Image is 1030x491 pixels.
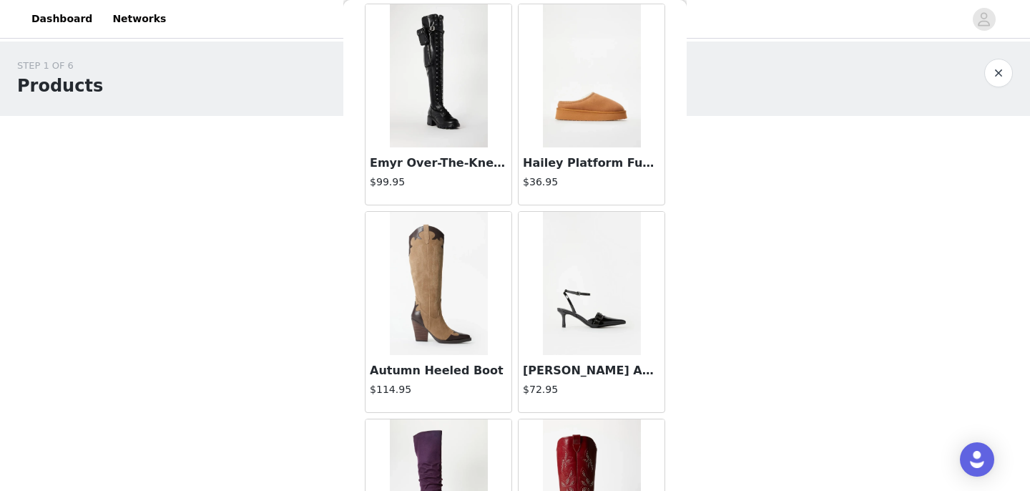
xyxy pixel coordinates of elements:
a: Networks [104,3,175,35]
h1: Products [17,73,103,99]
h4: $99.95 [370,175,507,190]
img: Autumn Heeled Boot [390,212,488,355]
div: STEP 1 OF 6 [17,59,103,73]
a: Dashboard [23,3,101,35]
div: avatar [977,8,991,31]
h3: [PERSON_NAME] Ankle Strap Pump [523,362,660,379]
h4: $36.95 [523,175,660,190]
h4: $72.95 [523,382,660,397]
img: Hailey Platform Fuzzie [543,4,641,147]
h3: Autumn Heeled Boot [370,362,507,379]
h3: Hailey Platform Fuzzie [523,155,660,172]
img: Emyr Over-The-Knee Boot [390,4,488,147]
h3: Emyr Over-The-Knee Boot [370,155,507,172]
h4: $114.95 [370,382,507,397]
img: Blakely Ankle Strap Pump [543,212,641,355]
div: Open Intercom Messenger [960,442,994,477]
